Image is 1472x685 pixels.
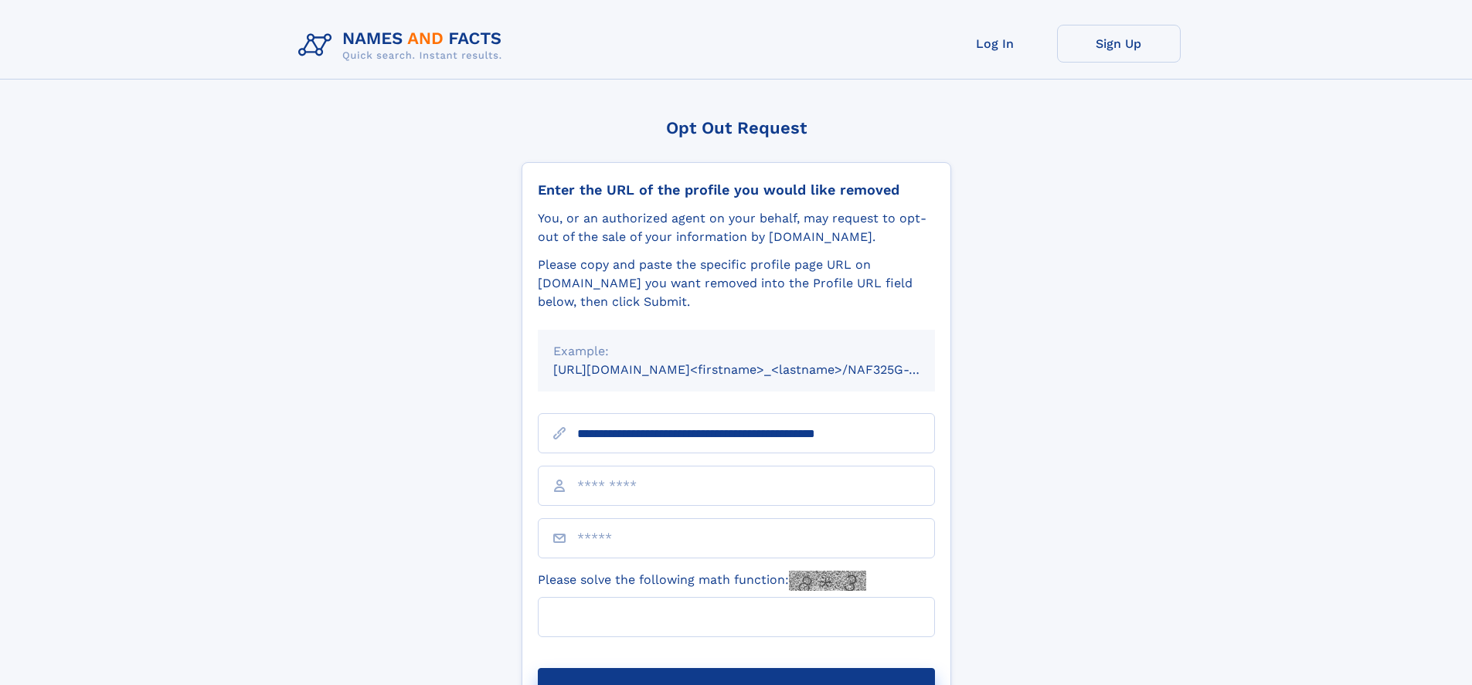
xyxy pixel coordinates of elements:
div: Enter the URL of the profile you would like removed [538,181,935,198]
div: Example: [553,342,920,361]
div: Opt Out Request [522,118,951,137]
a: Log In [933,25,1057,63]
div: Please copy and paste the specific profile page URL on [DOMAIN_NAME] you want removed into the Pr... [538,256,935,311]
div: You, or an authorized agent on your behalf, may request to opt-out of the sale of your informatio... [538,209,935,246]
a: Sign Up [1057,25,1181,63]
small: [URL][DOMAIN_NAME]<firstname>_<lastname>/NAF325G-xxxxxxxx [553,362,964,377]
label: Please solve the following math function: [538,571,866,591]
img: Logo Names and Facts [292,25,515,66]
